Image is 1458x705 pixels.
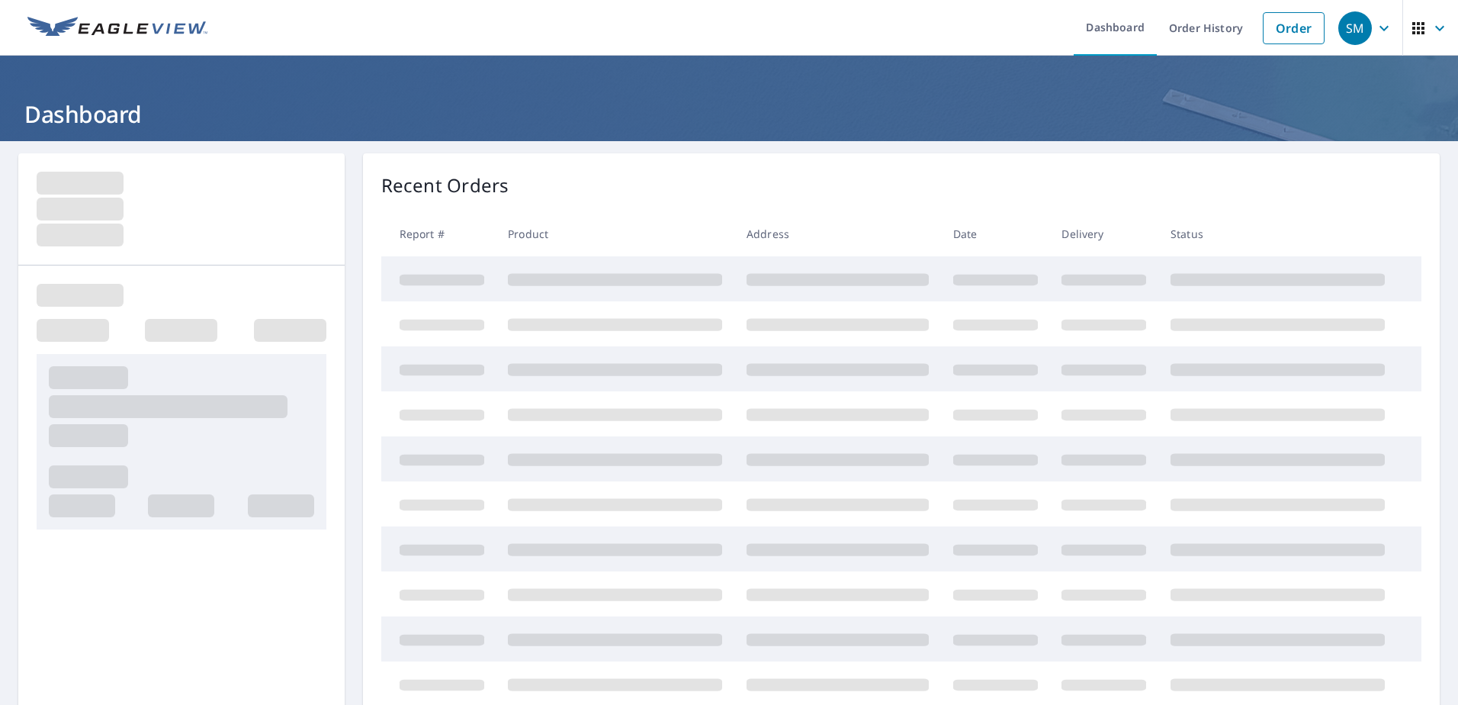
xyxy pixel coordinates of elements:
th: Report # [381,211,496,256]
a: Order [1263,12,1325,44]
th: Delivery [1049,211,1158,256]
th: Product [496,211,734,256]
p: Recent Orders [381,172,509,199]
img: EV Logo [27,17,207,40]
div: SM [1338,11,1372,45]
th: Date [941,211,1050,256]
h1: Dashboard [18,98,1440,130]
th: Status [1158,211,1397,256]
th: Address [734,211,941,256]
